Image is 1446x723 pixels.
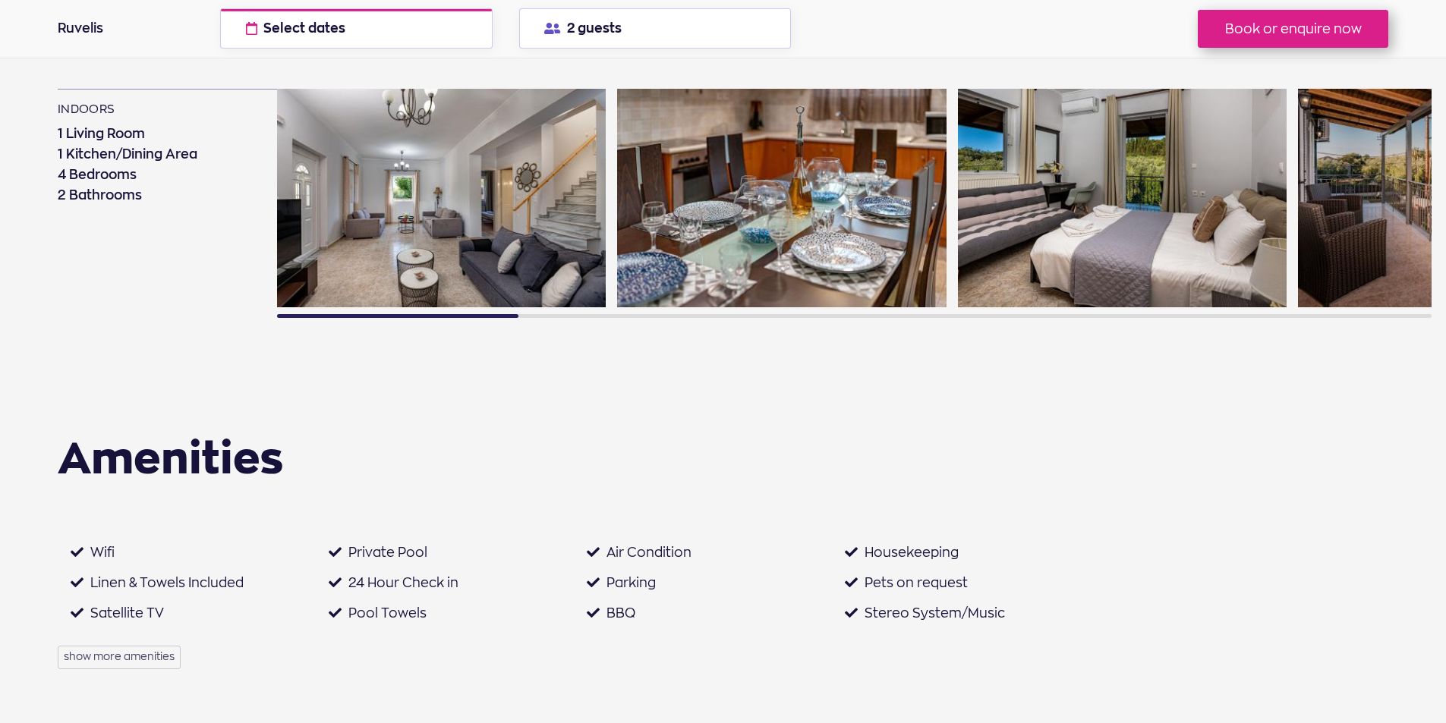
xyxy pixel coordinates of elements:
[58,436,283,479] h2: Amenities
[90,542,348,562] li: Wifi
[1198,10,1388,48] button: Book or enquire now
[606,542,865,562] li: Air Condition
[606,572,865,593] li: Parking
[58,102,251,121] h3: indoors
[58,185,251,206] li: 2 Bathrooms
[58,144,251,165] li: 1 Kitchen/Dining Area
[865,572,1123,593] li: Pets on request
[220,8,492,49] button: Select dates
[606,602,865,623] li: BBQ
[348,602,606,623] li: Pool Towels
[348,542,606,562] li: Private Pool
[90,572,348,593] li: Linen & Towels Included
[58,18,194,39] div: Ruvelis
[263,22,345,35] span: Select dates
[865,542,1123,562] li: Housekeeping
[90,602,348,623] li: Satellite TV
[58,124,251,144] li: 1 Living Room
[348,572,606,593] li: 24 Hour Check in
[865,602,1123,623] li: Stereo System/Music
[58,165,251,185] li: 4 Bedrooms
[519,8,791,49] button: 2 guests
[58,646,181,669] button: show more amenities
